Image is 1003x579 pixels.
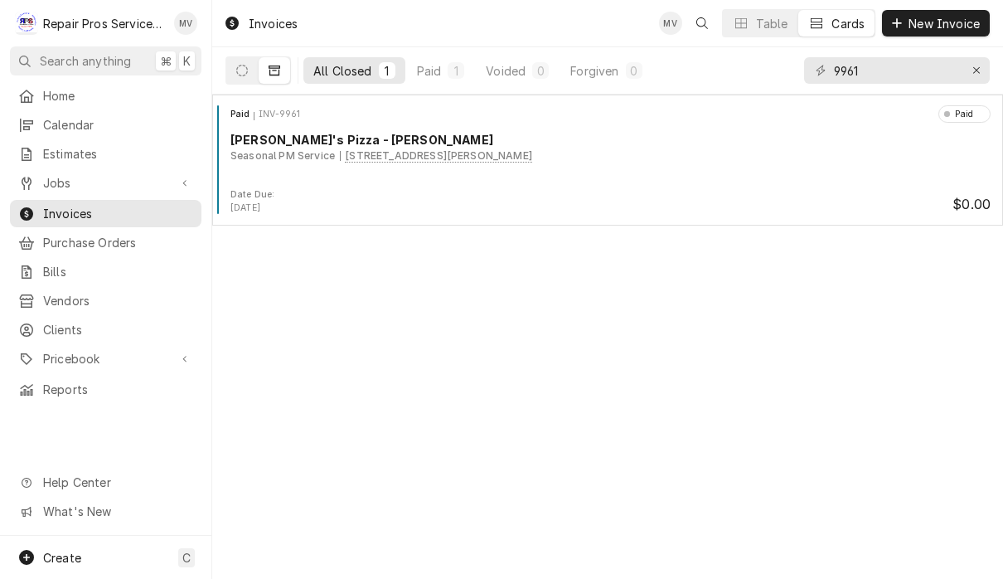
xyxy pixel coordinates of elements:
[10,46,201,75] button: Search anything⌘K
[10,200,201,227] a: Invoices
[535,62,545,80] div: 0
[10,258,201,285] a: Bills
[259,108,300,121] div: Object ID
[212,95,1003,226] div: Invoice Card: INV-9961
[43,321,193,338] span: Clients
[230,188,274,202] div: Object Extra Context Footer Label
[952,195,991,215] div: Card Footer Primary Content
[230,202,260,213] span: [DATE]
[230,108,254,121] div: Object State
[43,15,165,32] div: Repair Pros Services Inc
[15,12,38,35] div: R
[689,10,715,36] button: Open search
[570,62,618,80] div: Forgiven
[10,287,201,314] a: Vendors
[950,108,974,121] div: Paid
[230,148,335,163] div: Object Subtext Primary
[43,474,191,491] span: Help Center
[934,105,991,122] div: Card Header Secondary Content
[43,205,193,222] span: Invoices
[905,15,983,32] span: New Invoice
[43,551,81,565] span: Create
[230,188,274,215] div: Card Footer Extra Context
[43,292,193,309] span: Vendors
[417,62,442,80] div: Paid
[183,52,191,70] span: K
[43,263,193,280] span: Bills
[182,549,191,567] span: C
[831,15,865,32] div: Cards
[963,57,990,84] button: Erase input
[10,111,201,139] a: Calendar
[451,62,461,80] div: 1
[10,316,201,343] a: Clients
[230,105,300,122] div: Card Header Primary Content
[174,12,197,35] div: Mindy Volker's Avatar
[834,57,958,84] input: Keyword search
[230,202,274,215] div: Object Extra Context Footer Value
[10,229,201,256] a: Purchase Orders
[10,169,201,197] a: Go to Jobs
[756,15,788,32] div: Table
[219,131,996,163] div: Card Body
[882,10,990,36] button: New Invoice
[15,12,38,35] div: Repair Pros Services Inc's Avatar
[43,116,193,134] span: Calendar
[43,145,193,163] span: Estimates
[43,174,168,192] span: Jobs
[43,87,193,105] span: Home
[43,350,168,367] span: Pricebook
[382,62,392,80] div: 1
[938,105,991,122] div: Object Status
[340,148,532,163] div: Object Subtext Secondary
[10,469,201,496] a: Go to Help Center
[219,105,996,122] div: Card Header
[10,498,201,525] a: Go to What's New
[10,345,201,372] a: Go to Pricebook
[659,12,682,35] div: Mindy Volker's Avatar
[629,62,639,80] div: 0
[659,12,682,35] div: MV
[40,52,131,70] span: Search anything
[230,148,991,163] div: Object Subtext
[10,82,201,109] a: Home
[486,62,526,80] div: Voided
[10,140,201,168] a: Estimates
[313,62,372,80] div: All Closed
[174,12,197,35] div: MV
[43,381,193,398] span: Reports
[160,52,172,70] span: ⌘
[43,503,191,520] span: What's New
[230,131,991,148] div: Object Title
[43,234,193,251] span: Purchase Orders
[219,188,996,215] div: Card Footer
[10,376,201,403] a: Reports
